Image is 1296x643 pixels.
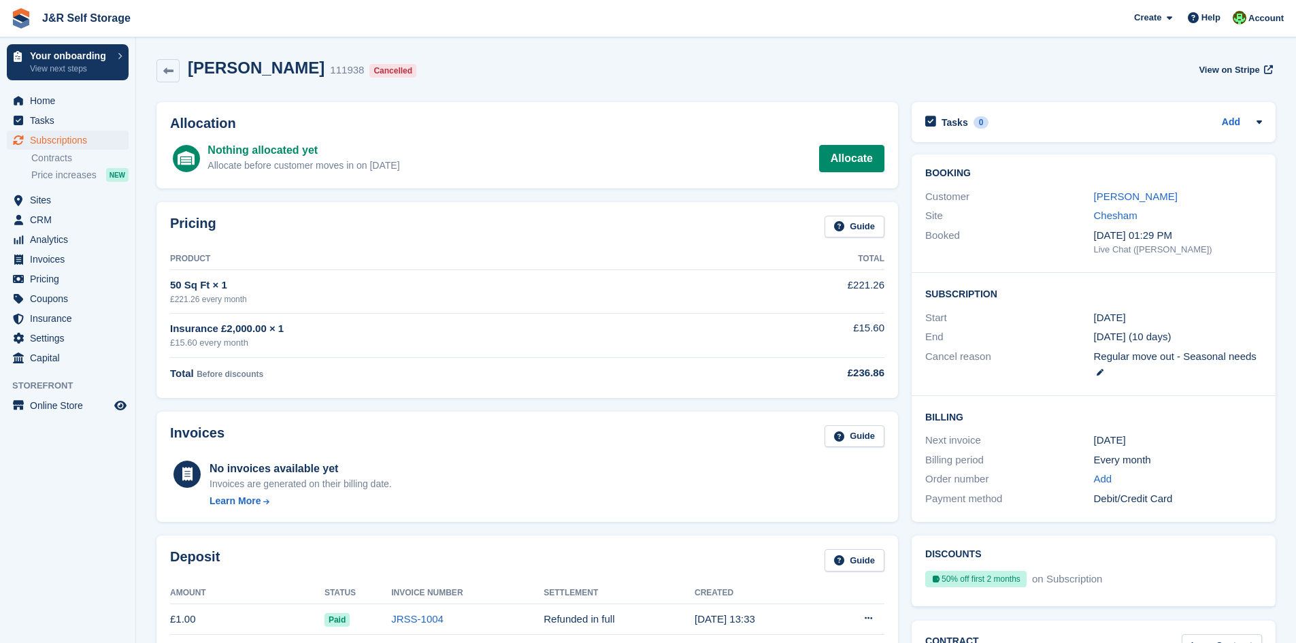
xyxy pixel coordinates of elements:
a: Guide [825,425,884,448]
span: Sites [30,191,112,210]
span: Coupons [30,289,112,308]
span: Total [170,367,194,379]
a: menu [7,396,129,415]
span: Analytics [30,230,112,249]
span: Paid [325,613,350,627]
a: J&R Self Storage [37,7,136,29]
span: View on Stripe [1199,63,1259,77]
div: NEW [106,168,129,182]
span: Price increases [31,169,97,182]
span: Pricing [30,269,112,288]
a: menu [7,348,129,367]
div: Cancelled [369,64,416,78]
span: on Subscription [1029,573,1102,584]
a: menu [7,210,129,229]
h2: Allocation [170,116,884,131]
span: [DATE] (10 days) [1094,331,1172,342]
div: Live Chat ([PERSON_NAME]) [1094,243,1262,257]
div: Site [925,208,1093,224]
span: Storefront [12,379,135,393]
a: menu [7,289,129,308]
span: Settings [30,329,112,348]
a: Guide [825,216,884,238]
span: Online Store [30,396,112,415]
span: Home [30,91,112,110]
a: menu [7,269,129,288]
h2: Deposit [170,549,220,572]
p: View next steps [30,63,111,75]
h2: Invoices [170,425,225,448]
span: Account [1248,12,1284,25]
a: menu [7,250,129,269]
div: 111938 [330,63,364,78]
div: Learn More [210,494,261,508]
th: Product [170,248,710,270]
th: Created [695,582,823,604]
a: menu [7,131,129,150]
time: 2025-10-02 12:33:42 UTC [695,613,755,625]
a: Chesham [1094,210,1137,221]
div: Payment method [925,491,1093,507]
th: Total [710,248,884,270]
span: Subscriptions [30,131,112,150]
div: Cancel reason [925,349,1093,380]
span: CRM [30,210,112,229]
th: Invoice Number [391,582,544,604]
time: 2025-10-14 00:00:00 UTC [1094,310,1126,326]
a: Price increases NEW [31,167,129,182]
div: 50% off first 2 months [925,571,1027,587]
div: Invoices are generated on their billing date. [210,477,392,491]
th: Settlement [544,582,695,604]
td: Refunded in full [544,604,695,635]
h2: Booking [925,168,1262,179]
div: Order number [925,472,1093,487]
h2: [PERSON_NAME] [188,59,325,77]
th: Status [325,582,391,604]
span: Before discounts [197,369,263,379]
div: £15.60 every month [170,336,710,350]
a: Contracts [31,152,129,165]
td: £221.26 [710,270,884,313]
div: £221.26 every month [170,293,710,306]
div: [DATE] 01:29 PM [1094,228,1262,244]
a: Add [1094,472,1112,487]
h2: Subscription [925,286,1262,300]
a: menu [7,309,129,328]
a: View on Stripe [1193,59,1276,81]
a: Preview store [112,397,129,414]
div: £236.86 [710,365,884,381]
th: Amount [170,582,325,604]
div: 0 [974,116,989,129]
td: £15.60 [710,313,884,357]
a: menu [7,91,129,110]
span: Regular move out - Seasonal needs [1094,350,1257,362]
td: £1.00 [170,604,325,635]
div: 50 Sq Ft × 1 [170,278,710,293]
span: Capital [30,348,112,367]
span: Tasks [30,111,112,130]
img: Steve Pollicott [1233,11,1246,24]
div: Allocate before customer moves in on [DATE] [207,159,399,173]
a: menu [7,230,129,249]
span: Create [1134,11,1161,24]
div: Start [925,310,1093,326]
h2: Pricing [170,216,216,238]
span: Invoices [30,250,112,269]
div: Booked [925,228,1093,257]
a: Add [1222,115,1240,131]
a: menu [7,191,129,210]
div: Billing period [925,452,1093,468]
div: Next invoice [925,433,1093,448]
a: Your onboarding View next steps [7,44,129,80]
a: Guide [825,549,884,572]
a: menu [7,329,129,348]
h2: Tasks [942,116,968,129]
div: No invoices available yet [210,461,392,477]
div: Customer [925,189,1093,205]
span: Help [1201,11,1220,24]
div: Insurance £2,000.00 × 1 [170,321,710,337]
p: Your onboarding [30,51,111,61]
a: [PERSON_NAME] [1094,191,1178,202]
a: menu [7,111,129,130]
h2: Discounts [925,549,1262,560]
